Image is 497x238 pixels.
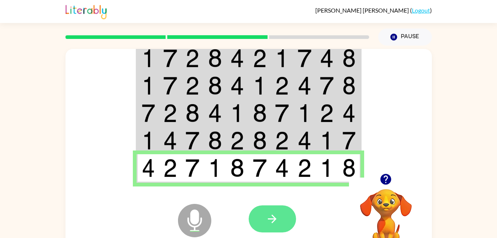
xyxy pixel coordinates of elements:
img: 2 [185,76,199,95]
img: 2 [230,131,244,150]
img: 8 [253,104,267,122]
span: [PERSON_NAME] [PERSON_NAME] [315,7,410,14]
img: 7 [275,104,289,122]
img: 7 [185,159,199,177]
img: 1 [320,131,334,150]
img: 8 [208,49,222,67]
img: 4 [230,76,244,95]
img: 4 [163,131,177,150]
img: 2 [163,104,177,122]
img: 1 [208,159,222,177]
img: 2 [320,104,334,122]
img: 1 [230,104,244,122]
img: 8 [185,104,199,122]
img: 4 [298,76,312,95]
img: 1 [320,159,334,177]
img: 1 [142,76,155,95]
img: 4 [342,104,356,122]
img: 8 [208,76,222,95]
img: 7 [298,49,312,67]
img: 4 [208,104,222,122]
a: Logout [412,7,430,14]
img: 4 [230,49,244,67]
img: 2 [298,159,312,177]
img: 4 [275,159,289,177]
img: 2 [275,76,289,95]
img: 1 [142,131,155,150]
img: 1 [253,76,267,95]
img: 7 [342,131,356,150]
div: ( ) [315,7,432,14]
img: 8 [342,159,356,177]
img: 1 [298,104,312,122]
img: 8 [342,76,356,95]
img: 7 [185,131,199,150]
button: Pause [378,29,432,46]
img: 2 [185,49,199,67]
img: 7 [163,76,177,95]
img: 2 [163,159,177,177]
img: 7 [253,159,267,177]
img: 1 [275,49,289,67]
img: 2 [275,131,289,150]
img: Literably [66,3,107,19]
img: 8 [342,49,356,67]
img: 8 [230,159,244,177]
img: 7 [163,49,177,67]
img: 8 [253,131,267,150]
img: 4 [142,159,155,177]
img: 7 [142,104,155,122]
img: 4 [298,131,312,150]
img: 2 [253,49,267,67]
img: 1 [142,49,155,67]
img: 7 [320,76,334,95]
img: 8 [208,131,222,150]
img: 4 [320,49,334,67]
